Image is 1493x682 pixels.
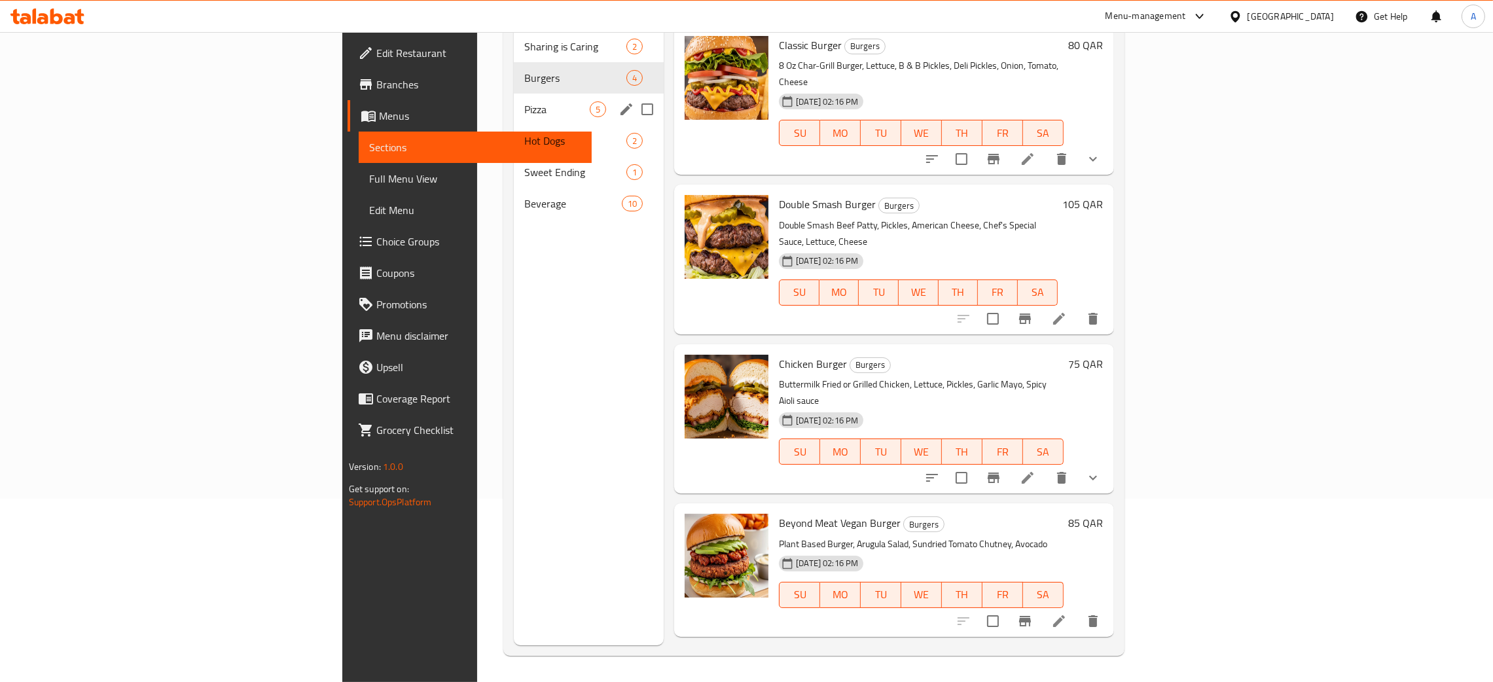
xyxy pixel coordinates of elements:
[1020,470,1035,486] a: Edit menu item
[348,414,592,446] a: Grocery Checklist
[622,198,642,210] span: 10
[1063,195,1104,213] h6: 105 QAR
[820,120,861,146] button: MO
[348,37,592,69] a: Edit Restaurant
[947,585,977,604] span: TH
[779,58,1063,90] p: 8 Oz Char-Grill Burger, Lettuce, B & B Pickles, Deli Pickles, Onion, Tomato, Cheese
[861,582,901,608] button: TU
[348,351,592,383] a: Upsell
[1028,585,1058,604] span: SA
[348,289,592,320] a: Promotions
[942,120,982,146] button: TH
[685,195,768,279] img: Double Smash Burger
[349,458,381,475] span: Version:
[907,124,937,143] span: WE
[349,480,409,497] span: Get support on:
[942,439,982,465] button: TH
[369,139,581,155] span: Sections
[825,585,855,604] span: MO
[685,36,768,120] img: Classic Burger
[791,255,863,267] span: [DATE] 02:16 PM
[514,156,664,188] div: Sweet Ending1
[907,585,937,604] span: WE
[622,196,643,211] div: items
[779,35,842,55] span: Classic Burger
[359,163,592,194] a: Full Menu View
[514,188,664,219] div: Beverage10
[983,283,1013,302] span: FR
[1023,582,1064,608] button: SA
[982,582,1023,608] button: FR
[904,517,944,532] span: Burgers
[376,391,581,406] span: Coverage Report
[939,279,979,306] button: TH
[1051,613,1067,629] a: Edit menu item
[785,283,814,302] span: SU
[947,124,977,143] span: TH
[376,265,581,281] span: Coupons
[825,124,855,143] span: MO
[878,198,920,213] div: Burgers
[779,217,1057,250] p: Double Smash Beef Patty, Pickles, American Cheese, Chef's Special Sauce, Lettuce, Cheese
[785,585,815,604] span: SU
[514,94,664,125] div: Pizza5edit
[948,145,975,173] span: Select to update
[907,442,937,461] span: WE
[376,359,581,375] span: Upsell
[626,133,643,149] div: items
[1085,151,1101,167] svg: Show Choices
[779,354,847,374] span: Chicken Burger
[988,585,1018,604] span: FR
[1106,9,1186,24] div: Menu-management
[524,164,626,180] span: Sweet Ending
[979,607,1007,635] span: Select to update
[376,296,581,312] span: Promotions
[1046,462,1077,494] button: delete
[779,376,1063,409] p: Buttermilk Fried or Grilled Chicken, Lettuce, Pickles, Garlic Mayo, Spicy Aioli sauce
[348,383,592,414] a: Coverage Report
[904,283,933,302] span: WE
[348,100,592,132] a: Menus
[916,462,948,494] button: sort-choices
[627,166,642,179] span: 1
[1471,9,1476,24] span: A
[988,124,1018,143] span: FR
[524,133,626,149] span: Hot Dogs
[384,458,404,475] span: 1.0.0
[982,120,1023,146] button: FR
[988,442,1018,461] span: FR
[514,26,664,224] nav: Menu sections
[1018,279,1058,306] button: SA
[978,279,1018,306] button: FR
[348,257,592,289] a: Coupons
[348,320,592,351] a: Menu disclaimer
[779,194,876,214] span: Double Smash Burger
[901,120,942,146] button: WE
[376,234,581,249] span: Choice Groups
[916,143,948,175] button: sort-choices
[864,283,893,302] span: TU
[791,414,863,427] span: [DATE] 02:16 PM
[899,279,939,306] button: WE
[859,279,899,306] button: TU
[819,279,859,306] button: MO
[1028,442,1058,461] span: SA
[947,442,977,461] span: TH
[590,101,606,117] div: items
[785,442,815,461] span: SU
[850,357,890,372] span: Burgers
[820,582,861,608] button: MO
[627,72,642,84] span: 4
[978,143,1009,175] button: Branch-specific-item
[348,69,592,100] a: Branches
[1023,439,1064,465] button: SA
[791,96,863,108] span: [DATE] 02:16 PM
[1085,470,1101,486] svg: Show Choices
[514,125,664,156] div: Hot Dogs2
[1009,303,1041,334] button: Branch-specific-item
[349,494,432,511] a: Support.OpsPlatform
[779,536,1063,552] p: Plant Based Burger, Arugula Salad, Sundried Tomato Chutney, Avocado
[1077,605,1109,637] button: delete
[1009,605,1041,637] button: Branch-specific-item
[626,70,643,86] div: items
